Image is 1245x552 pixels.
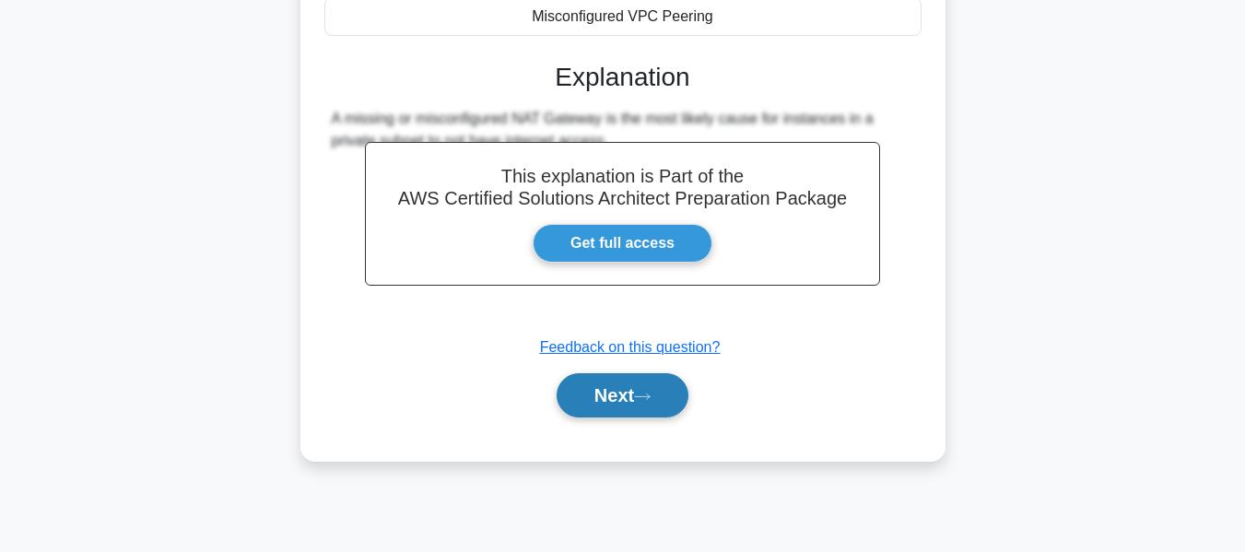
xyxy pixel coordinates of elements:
h3: Explanation [335,62,910,93]
a: Get full access [533,224,712,263]
a: Feedback on this question? [540,339,721,355]
button: Next [557,373,688,417]
div: A missing or misconfigured NAT Gateway is the most likely cause for instances in a private subnet... [332,108,914,152]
